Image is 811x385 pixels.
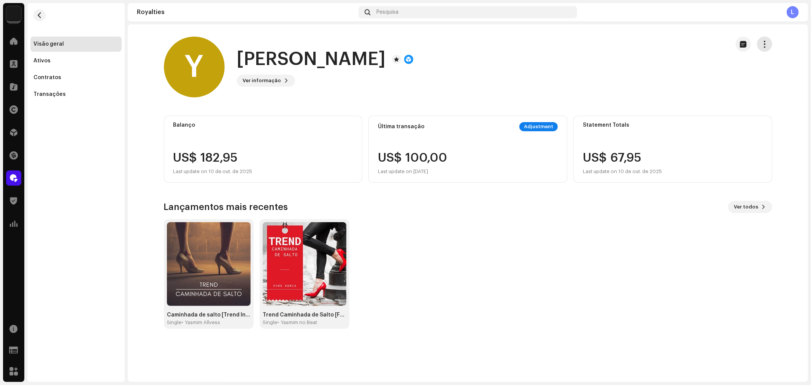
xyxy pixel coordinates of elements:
[237,47,386,72] h1: [PERSON_NAME]
[734,199,759,215] span: Ver todos
[263,320,277,326] div: Single
[173,122,353,128] div: Balanço
[243,73,281,88] span: Ver informação
[164,116,363,183] re-o-card-value: Balanço
[30,87,122,102] re-m-nav-item: Transações
[30,70,122,85] re-m-nav-item: Contratos
[167,320,181,326] div: Single
[164,37,225,97] div: Y
[6,6,21,21] img: 8570ccf7-64aa-46bf-9f70-61ee3b8451d8
[167,312,251,318] div: Caminhada de salto [Trend Instrumental]
[787,6,799,18] div: L
[237,75,295,87] button: Ver informação
[583,122,763,128] div: Statement Totals
[378,124,424,130] div: Última transação
[378,167,447,176] div: Last update on [DATE]
[173,167,252,176] div: Last update on 10 de out. de 2025
[137,9,356,15] div: Royalties
[33,91,66,97] div: Transações
[30,53,122,68] re-m-nav-item: Ativos
[33,75,61,81] div: Contratos
[277,320,317,326] div: • Yasmim no Beat
[728,201,772,213] button: Ver todos
[33,41,64,47] div: Visão geral
[30,37,122,52] re-m-nav-item: Visão geral
[33,58,51,64] div: Ativos
[583,167,662,176] div: Last update on 10 de out. de 2025
[263,312,346,318] div: Trend Caminhada de Salto [Funk Remix]
[181,320,220,326] div: • Yasmim Allvess
[263,222,346,306] img: 22ebeb4b-aa09-4aa5-bc49-2de464056a43
[573,116,772,183] re-o-card-value: Statement Totals
[376,9,398,15] span: Pesquisa
[164,201,288,213] h3: Lançamentos mais recentes
[519,122,558,131] div: Adjustment
[167,222,251,306] img: 25841d55-8ba6-4d5d-8423-f985800fe938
